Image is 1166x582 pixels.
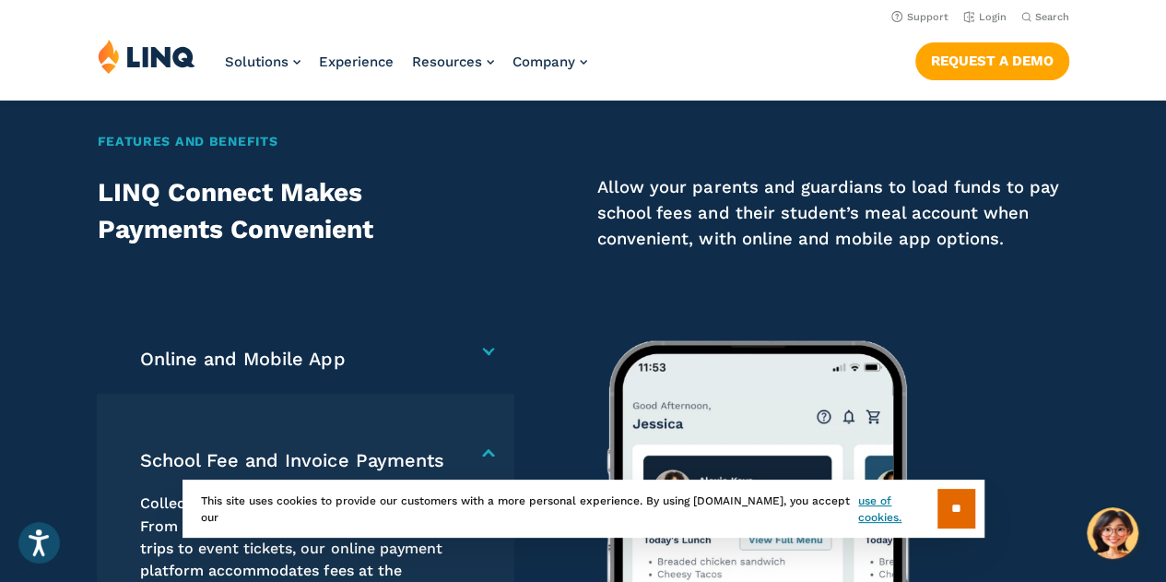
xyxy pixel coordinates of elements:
span: Company [512,53,575,70]
a: Login [963,11,1007,23]
a: use of cookies. [858,493,936,526]
button: Open Search Bar [1021,10,1069,24]
nav: Button Navigation [915,39,1069,79]
p: Allow your parents and guardians to load funds to pay school fees and their student’s meal accoun... [597,174,1068,252]
img: LINQ | K‑12 Software [98,39,195,74]
h4: School Fee and Invoice Payments [140,449,457,473]
a: Experience [319,53,394,70]
nav: Primary Navigation [225,39,587,100]
span: Search [1035,11,1069,23]
h2: Features and Benefits [98,132,1069,151]
a: Solutions [225,53,300,70]
a: Request a Demo [915,42,1069,79]
h2: LINQ Connect Makes Payments Convenient [98,174,486,248]
div: This site uses cookies to provide our customers with a more personal experience. By using [DOMAIN... [183,480,984,538]
a: Support [891,11,948,23]
button: Hello, have a question? Let’s chat. [1087,507,1138,559]
a: Company [512,53,587,70]
a: Resources [412,53,494,70]
span: Solutions [225,53,289,70]
span: Resources [412,53,482,70]
h4: Online and Mobile App [140,348,457,372]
